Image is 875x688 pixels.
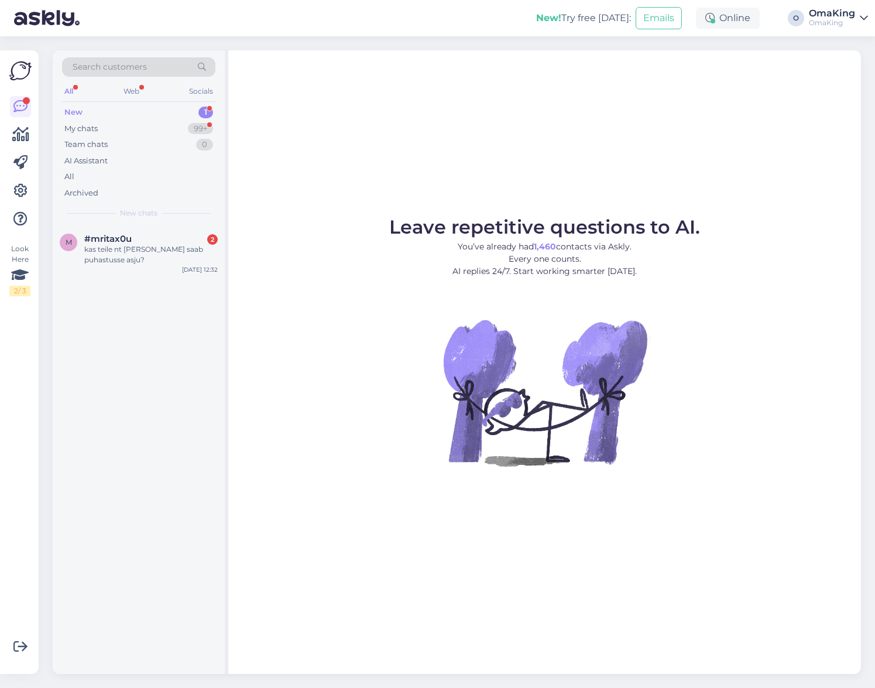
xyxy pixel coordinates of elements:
[534,241,556,252] b: 1,460
[696,8,760,29] div: Online
[64,107,83,118] div: New
[207,234,218,245] div: 2
[9,244,30,296] div: Look Here
[9,60,32,82] img: Askly Logo
[73,61,147,73] span: Search customers
[84,244,218,265] div: kas teile nt [PERSON_NAME] saab puhastusse asju?
[64,171,74,183] div: All
[389,215,700,238] span: Leave repetitive questions to AI.
[64,123,98,135] div: My chats
[440,287,650,498] img: No Chat active
[809,9,868,28] a: OmaKingOmaKing
[64,155,108,167] div: AI Assistant
[536,12,561,23] b: New!
[62,84,76,99] div: All
[64,139,108,150] div: Team chats
[120,208,157,218] span: New chats
[182,265,218,274] div: [DATE] 12:32
[788,10,804,26] div: O
[536,11,631,25] div: Try free [DATE]:
[198,107,213,118] div: 1
[9,286,30,296] div: 2 / 3
[66,238,72,247] span: m
[64,187,98,199] div: Archived
[809,18,855,28] div: OmaKing
[84,234,132,244] span: #mritax0u
[636,7,682,29] button: Emails
[196,139,213,150] div: 0
[809,9,855,18] div: OmaKing
[121,84,142,99] div: Web
[188,123,213,135] div: 99+
[187,84,215,99] div: Socials
[389,241,700,278] p: You’ve already had contacts via Askly. Every one counts. AI replies 24/7. Start working smarter [...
